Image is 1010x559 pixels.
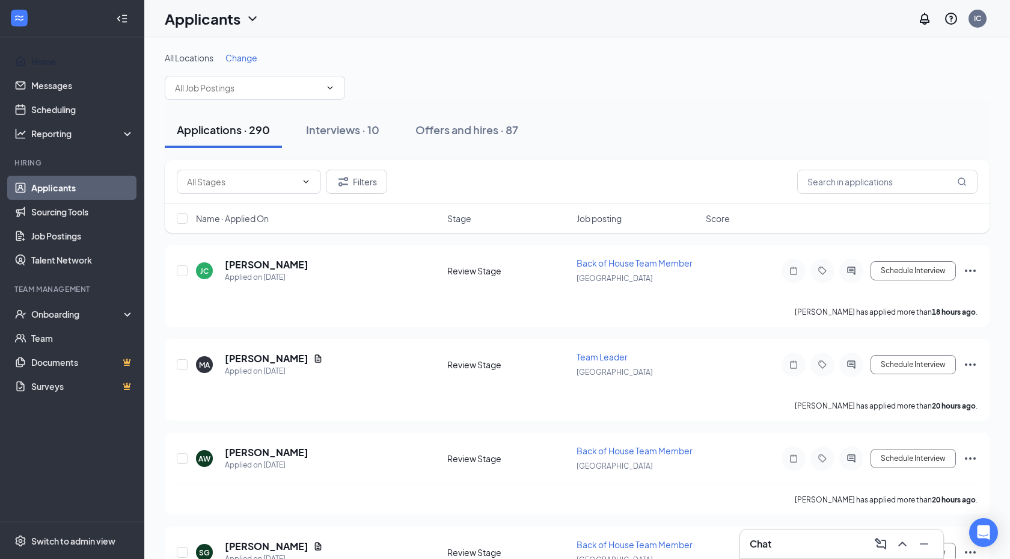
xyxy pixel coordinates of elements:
p: [PERSON_NAME] has applied more than . [795,307,978,317]
div: Review Stage [447,359,569,371]
svg: Note [786,266,801,276]
span: Back of House Team Member [577,539,693,550]
svg: WorkstreamLogo [13,12,25,24]
svg: Document [313,354,323,363]
span: Change [225,52,257,63]
div: Interviews · 10 [306,122,379,137]
a: DocumentsCrown [31,350,134,374]
h5: [PERSON_NAME] [225,446,308,459]
h5: [PERSON_NAME] [225,258,308,271]
svg: Ellipses [963,264,978,278]
svg: UserCheck [14,308,26,320]
div: AW [198,454,210,464]
span: [GEOGRAPHIC_DATA] [577,368,653,377]
svg: Notifications [917,11,932,26]
div: MA [199,360,210,370]
div: Applications · 290 [177,122,270,137]
input: All Stages [187,175,296,188]
svg: ChevronDown [325,83,335,93]
svg: ChevronDown [301,177,311,187]
a: SurveysCrown [31,374,134,398]
a: Team [31,326,134,350]
svg: Analysis [14,128,26,140]
div: Switch to admin view [31,535,115,547]
svg: Collapse [116,13,128,25]
svg: ChevronUp [895,537,910,551]
svg: ComposeMessage [874,537,888,551]
input: Search in applications [797,170,978,194]
svg: Tag [815,266,830,276]
button: Minimize [914,534,934,554]
a: Applicants [31,176,134,200]
div: SG [199,548,210,558]
span: [GEOGRAPHIC_DATA] [577,462,653,471]
span: Back of House Team Member [577,445,693,456]
svg: Tag [815,454,830,463]
svg: ActiveChat [844,360,858,369]
div: Applied on [DATE] [225,365,323,377]
svg: Ellipses [963,451,978,466]
input: All Job Postings [175,81,320,94]
h5: [PERSON_NAME] [225,352,308,365]
svg: Filter [336,174,350,189]
b: 18 hours ago [932,307,976,317]
div: Open Intercom Messenger [969,518,998,547]
svg: Document [313,542,323,551]
a: Job Postings [31,224,134,248]
svg: Note [786,454,801,463]
svg: Tag [815,360,830,369]
span: Stage [447,212,471,224]
span: Score [706,212,730,224]
a: Talent Network [31,248,134,272]
h1: Applicants [165,8,240,29]
button: ComposeMessage [871,534,890,554]
span: Team Leader [577,351,628,362]
svg: Ellipses [963,357,978,372]
svg: Settings [14,535,26,547]
div: IC [974,13,981,23]
p: [PERSON_NAME] has applied more than . [795,495,978,505]
div: Offers and hires · 87 [415,122,518,137]
a: Scheduling [31,97,134,122]
button: Schedule Interview [871,261,956,280]
button: Filter Filters [326,170,387,194]
svg: ChevronDown [245,11,260,26]
div: Applied on [DATE] [225,271,308,283]
span: Job posting [577,212,622,224]
svg: Minimize [917,537,931,551]
p: [PERSON_NAME] has applied more than . [795,401,978,411]
div: Review Stage [447,265,569,277]
h5: [PERSON_NAME] [225,540,308,553]
svg: ActiveChat [844,266,858,276]
svg: QuestionInfo [944,11,958,26]
div: Applied on [DATE] [225,459,308,471]
div: Team Management [14,284,132,294]
div: JC [200,266,209,276]
span: [GEOGRAPHIC_DATA] [577,274,653,283]
b: 20 hours ago [932,401,976,410]
h3: Chat [750,537,771,551]
div: Review Stage [447,546,569,558]
span: Back of House Team Member [577,258,693,268]
svg: MagnifyingGlass [957,177,967,187]
button: Schedule Interview [871,355,956,374]
a: Messages [31,73,134,97]
div: Hiring [14,158,132,168]
a: Home [31,49,134,73]
button: Schedule Interview [871,449,956,468]
span: Name · Applied On [196,212,269,224]
div: Reporting [31,128,135,140]
div: Onboarding [31,308,124,320]
svg: Note [786,360,801,369]
b: 20 hours ago [932,495,976,504]
a: Sourcing Tools [31,200,134,224]
button: ChevronUp [893,534,912,554]
svg: ActiveChat [844,454,858,463]
span: All Locations [165,52,213,63]
div: Review Stage [447,452,569,465]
